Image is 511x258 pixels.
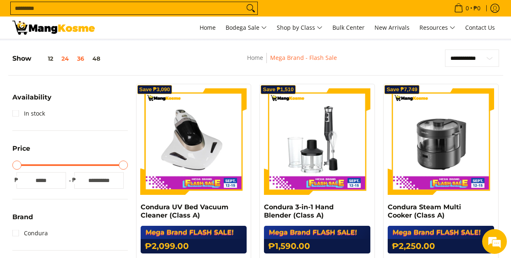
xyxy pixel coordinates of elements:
h6: ₱2,099.00 [141,239,247,253]
a: In stock [12,107,45,120]
div: Chat with us now [43,46,139,57]
img: Condura UV Bed Vacuum Cleaner (Class A) [141,88,247,195]
span: Contact Us [465,24,495,31]
button: 12 [31,55,57,62]
a: Home [247,54,263,62]
span: Price [12,145,30,152]
div: Minimize live chat window [135,4,155,24]
a: Mega Brand - Flash Sale [270,54,337,62]
span: 0 [464,5,470,11]
img: Condura 3-in-1 Hand Blender (Class A) [264,88,370,195]
span: ₱ [70,176,78,184]
a: Condura UV Bed Vacuum Cleaner (Class A) [141,203,228,219]
summary: Open [12,94,52,107]
span: Home [200,24,216,31]
button: 48 [88,55,104,62]
a: Bodega Sale [221,17,271,39]
span: Bulk Center [332,24,365,31]
span: Shop by Class [277,23,323,33]
a: Shop by Class [273,17,327,39]
span: ₱ [12,176,21,184]
nav: Breadcrumbs [189,53,394,71]
a: New Arrivals [370,17,414,39]
summary: Open [12,145,30,158]
span: Resources [419,23,455,33]
span: Save ₱1,510 [263,87,294,92]
a: Bulk Center [328,17,369,39]
a: Condura [12,227,48,240]
a: Resources [415,17,459,39]
a: Condura 3-in-1 Hand Blender (Class A) [264,203,334,219]
button: 36 [73,55,88,62]
h6: ₱2,250.00 [388,239,494,253]
span: New Arrivals [374,24,410,31]
h6: ₱1,590.00 [264,239,370,253]
textarea: Type your message and hit 'Enter' [4,171,157,200]
span: Brand [12,214,33,220]
span: • [452,4,483,13]
span: Availability [12,94,52,101]
span: Save ₱3,090 [139,87,170,92]
button: Search [244,2,257,14]
nav: Main Menu [103,17,499,39]
img: Condura Steam Multi Cooker (Class A) [388,88,494,195]
span: We're online! [48,77,114,160]
span: ₱0 [472,5,482,11]
button: 24 [57,55,73,62]
a: Contact Us [461,17,499,39]
span: Bodega Sale [226,23,267,33]
h5: Show [12,54,104,63]
a: Condura Steam Multi Cooker (Class A) [388,203,461,219]
span: Save ₱7,749 [386,87,417,92]
summary: Open [12,214,33,227]
img: MANG KOSME MEGA BRAND FLASH SALE: September 12-15, 2025 l Mang Kosme [12,21,95,35]
a: Home [195,17,220,39]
